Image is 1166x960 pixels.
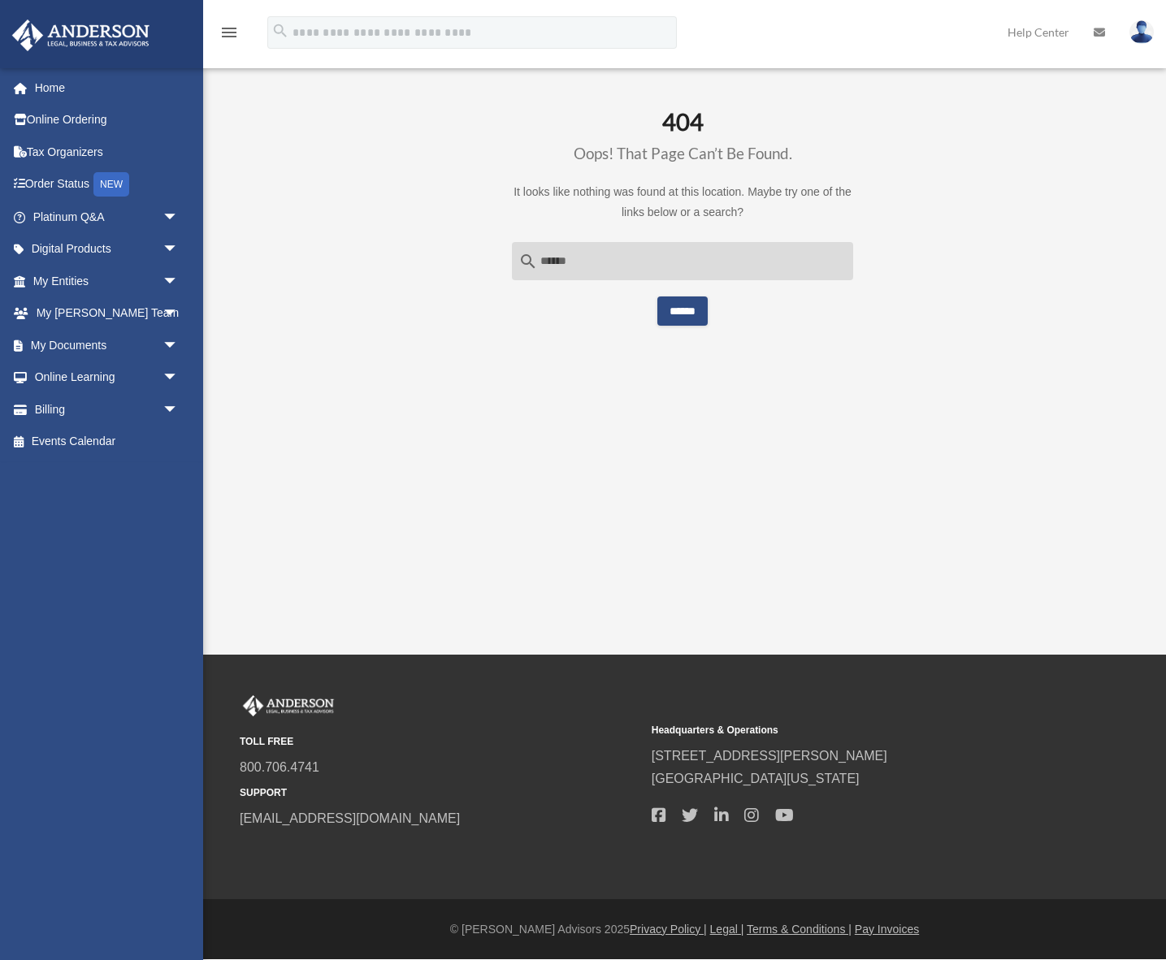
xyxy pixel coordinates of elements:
a: Platinum Q&Aarrow_drop_down [11,201,203,233]
i: search [271,22,289,40]
div: NEW [93,172,129,197]
div: © [PERSON_NAME] Advisors 2025 [203,919,1166,940]
img: User Pic [1129,20,1154,44]
span: arrow_drop_down [163,201,195,234]
img: Anderson Advisors Platinum Portal [7,19,154,51]
a: [STREET_ADDRESS][PERSON_NAME] [652,749,887,763]
i: menu [219,23,239,42]
span: arrow_drop_down [163,297,195,331]
a: My [PERSON_NAME] Teamarrow_drop_down [11,297,203,330]
a: [EMAIL_ADDRESS][DOMAIN_NAME] [240,811,460,825]
a: Pay Invoices [855,923,919,936]
a: My Entitiesarrow_drop_down [11,265,203,297]
a: Tax Organizers [11,136,203,168]
small: SUPPORT [240,785,640,802]
span: arrow_drop_down [163,361,195,395]
span: arrow_drop_down [163,393,195,426]
a: Legal | [710,923,744,936]
a: My Documentsarrow_drop_down [11,329,203,361]
a: Events Calendar [11,426,203,458]
span: arrow_drop_down [163,233,195,266]
a: [GEOGRAPHIC_DATA][US_STATE] [652,772,860,785]
a: 800.706.4741 [240,760,319,774]
h1: 404 [512,108,853,165]
a: Billingarrow_drop_down [11,393,203,426]
i: search [518,252,538,271]
a: menu [219,28,239,42]
a: Order StatusNEW [11,168,203,201]
small: TOLL FREE [240,733,640,750]
span: arrow_drop_down [163,265,195,298]
a: Online Learningarrow_drop_down [11,361,203,394]
a: Home [11,71,203,104]
span: arrow_drop_down [163,329,195,362]
small: Headquarters & Operations [652,722,1052,739]
a: Online Ordering [11,104,203,136]
a: Digital Productsarrow_drop_down [11,233,203,266]
small: Oops! That page can’t be found. [574,144,792,162]
a: Terms & Conditions | [747,923,852,936]
img: Anderson Advisors Platinum Portal [240,695,337,716]
p: It looks like nothing was found at this location. Maybe try one of the links below or a search? [512,182,853,222]
a: Privacy Policy | [630,923,707,936]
